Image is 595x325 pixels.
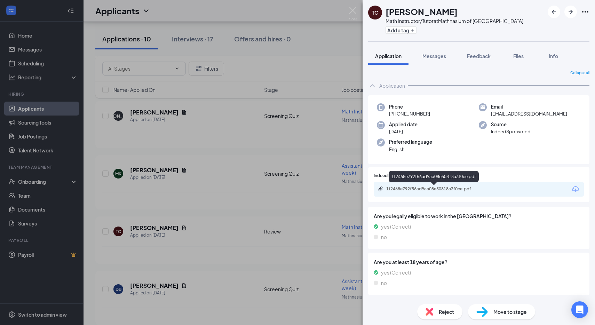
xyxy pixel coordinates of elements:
[513,53,524,59] span: Files
[549,53,558,59] span: Info
[386,26,416,34] button: PlusAdd a tag
[374,173,404,179] span: Indeed Resume
[368,81,376,90] svg: ChevronUp
[467,53,491,59] span: Feedback
[491,121,531,128] span: Source
[389,128,418,135] span: [DATE]
[386,6,458,17] h1: [PERSON_NAME]
[389,121,418,128] span: Applied date
[571,185,580,193] svg: Download
[571,301,588,318] div: Open Intercom Messenger
[378,186,491,193] a: Paperclip1f2468e792f56ad9aa08e50818a3f0ce.pdf
[422,53,446,59] span: Messages
[550,8,558,16] svg: ArrowLeftNew
[491,110,567,117] span: [EMAIL_ADDRESS][DOMAIN_NAME]
[548,6,560,18] button: ArrowLeftNew
[581,8,589,16] svg: Ellipses
[570,70,589,76] span: Collapse all
[374,212,584,220] span: Are you legally eligible to work in the [GEOGRAPHIC_DATA]?
[493,308,527,316] span: Move to stage
[389,138,432,145] span: Preferred language
[389,146,432,153] span: English
[381,269,411,276] span: yes (Correct)
[379,82,405,89] div: Application
[411,28,415,32] svg: Plus
[566,8,575,16] svg: ArrowRight
[491,128,531,135] span: IndeedSponsored
[389,110,430,117] span: [PHONE_NUMBER]
[372,9,378,16] div: TC
[375,53,402,59] span: Application
[386,17,523,24] div: Math Instructor/Tutor at Mathnasium of [GEOGRAPHIC_DATA]
[491,103,567,110] span: Email
[386,186,484,192] div: 1f2468e792f56ad9aa08e50818a3f0ce.pdf
[381,233,387,241] span: no
[564,6,577,18] button: ArrowRight
[381,279,387,287] span: no
[378,186,383,192] svg: Paperclip
[389,103,430,110] span: Phone
[439,308,454,316] span: Reject
[374,258,584,266] span: Are you at least 18 years of age?
[381,223,411,230] span: yes (Correct)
